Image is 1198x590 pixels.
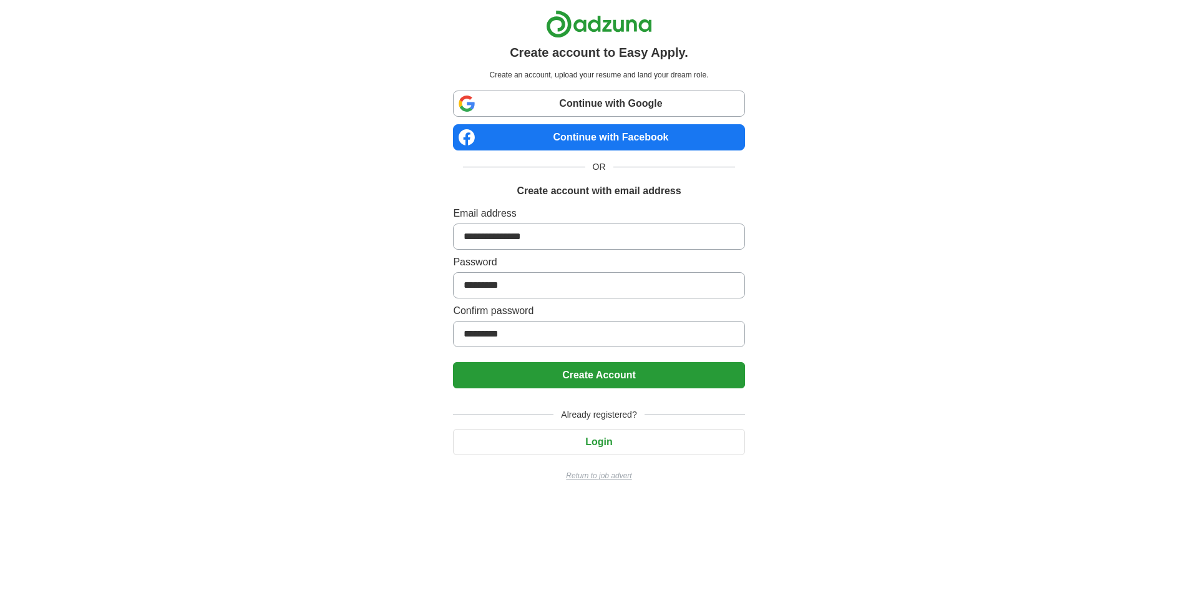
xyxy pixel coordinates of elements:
[453,255,744,270] label: Password
[453,206,744,221] label: Email address
[510,43,688,62] h1: Create account to Easy Apply.
[585,160,613,174] span: OR
[517,184,681,199] h1: Create account with email address
[453,429,744,455] button: Login
[455,69,742,81] p: Create an account, upload your resume and land your dream role.
[453,470,744,481] a: Return to job advert
[453,124,744,150] a: Continue with Facebook
[453,436,744,447] a: Login
[553,408,644,421] span: Already registered?
[453,362,744,388] button: Create Account
[546,10,652,38] img: Adzuna logo
[453,303,744,318] label: Confirm password
[453,91,744,117] a: Continue with Google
